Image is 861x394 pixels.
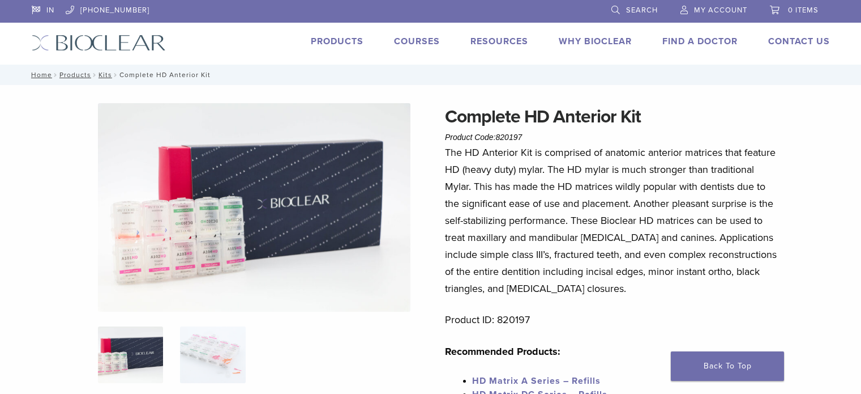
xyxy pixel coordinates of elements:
span: / [91,72,98,78]
p: The HD Anterior Kit is comprised of anatomic anterior matrices that feature HD (heavy duty) mylar... [445,144,778,297]
a: Why Bioclear [559,36,632,47]
span: 820197 [496,133,522,142]
nav: Complete HD Anterior Kit [23,65,838,85]
a: Resources [470,36,528,47]
img: Complete HD Anterior Kit - Image 2 [180,327,245,383]
span: Search [626,6,658,15]
span: Product Code: [445,133,522,142]
span: / [52,72,59,78]
a: Products [311,36,363,47]
span: My Account [694,6,747,15]
a: Contact Us [768,36,830,47]
strong: Recommended Products: [445,345,560,358]
span: 0 items [788,6,819,15]
img: IMG_8088 (1) [98,103,410,312]
img: Bioclear [32,35,166,51]
img: IMG_8088-1-324x324.jpg [98,327,163,383]
a: Kits [98,71,112,79]
h1: Complete HD Anterior Kit [445,103,778,130]
a: Back To Top [671,351,784,381]
a: HD Matrix A Series – Refills [472,375,601,387]
span: / [112,72,119,78]
a: Courses [394,36,440,47]
a: Home [28,71,52,79]
p: Product ID: 820197 [445,311,778,328]
a: Products [59,71,91,79]
a: Find A Doctor [662,36,738,47]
